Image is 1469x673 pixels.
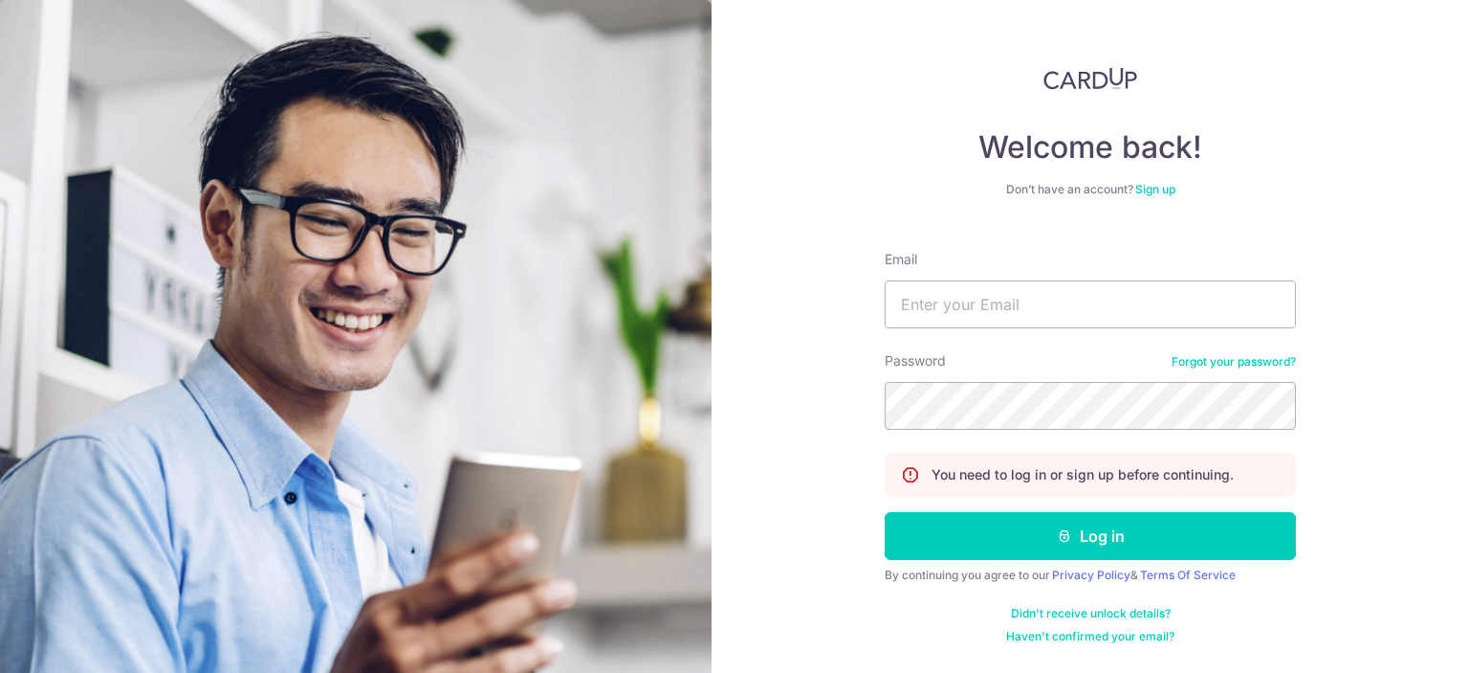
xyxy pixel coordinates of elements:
button: Log in [885,512,1296,560]
h4: Welcome back! [885,128,1296,167]
img: CardUp Logo [1043,67,1137,90]
div: By continuing you agree to our & [885,568,1296,583]
a: Terms Of Service [1140,568,1236,582]
label: Email [885,250,917,269]
a: Didn't receive unlock details? [1011,606,1171,621]
a: Sign up [1135,182,1175,196]
a: Forgot your password? [1172,354,1296,370]
div: Don’t have an account? [885,182,1296,197]
input: Enter your Email [885,280,1296,328]
label: Password [885,351,946,370]
a: Privacy Policy [1052,568,1130,582]
a: Haven't confirmed your email? [1006,629,1174,644]
p: You need to log in or sign up before continuing. [932,465,1234,484]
